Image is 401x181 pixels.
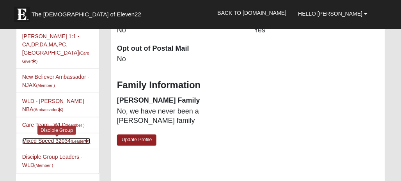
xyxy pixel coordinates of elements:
a: New Believer Ambassador - NJAX(Member ) [22,74,90,88]
img: Eleven22 logo [14,7,30,22]
a: Mixed Speed 32034(Leader) [22,138,90,144]
dt: Opt out of Postal Mail [117,44,242,54]
a: The [DEMOGRAPHIC_DATA] of Eleven22 [10,3,166,22]
small: (Leader ) [71,139,90,144]
span: The [DEMOGRAPHIC_DATA] of Eleven22 [32,11,141,18]
small: (Member ) [36,83,55,88]
h3: Family Information [117,80,379,91]
dd: No, we have never been a [PERSON_NAME] family [117,106,242,126]
small: (Member ) [34,163,53,168]
a: Disciple Group Leaders - WLD(Member ) [22,154,83,169]
a: Care Team - WLD(Member ) [22,122,85,128]
small: (Member ) [66,123,84,128]
a: Update Profile [117,135,157,146]
span: Hello [PERSON_NAME] [298,11,362,17]
small: (Care Giver ) [22,51,89,64]
dd: Yes [254,25,379,35]
small: (Ambassador ) [34,107,64,112]
a: Hello [PERSON_NAME] [292,4,373,23]
a: Back to [DOMAIN_NAME] [212,3,293,23]
dd: No [117,54,242,64]
dt: [PERSON_NAME] Family [117,96,242,106]
div: Disciple Group [37,126,76,135]
a: [PERSON_NAME] 1:1 -CA,DP,DA,MA,PC,[GEOGRAPHIC_DATA](Care Giver) [22,33,89,64]
dd: No [117,25,242,35]
a: WLD - [PERSON_NAME] NBA(Ambassador) [22,98,84,112]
